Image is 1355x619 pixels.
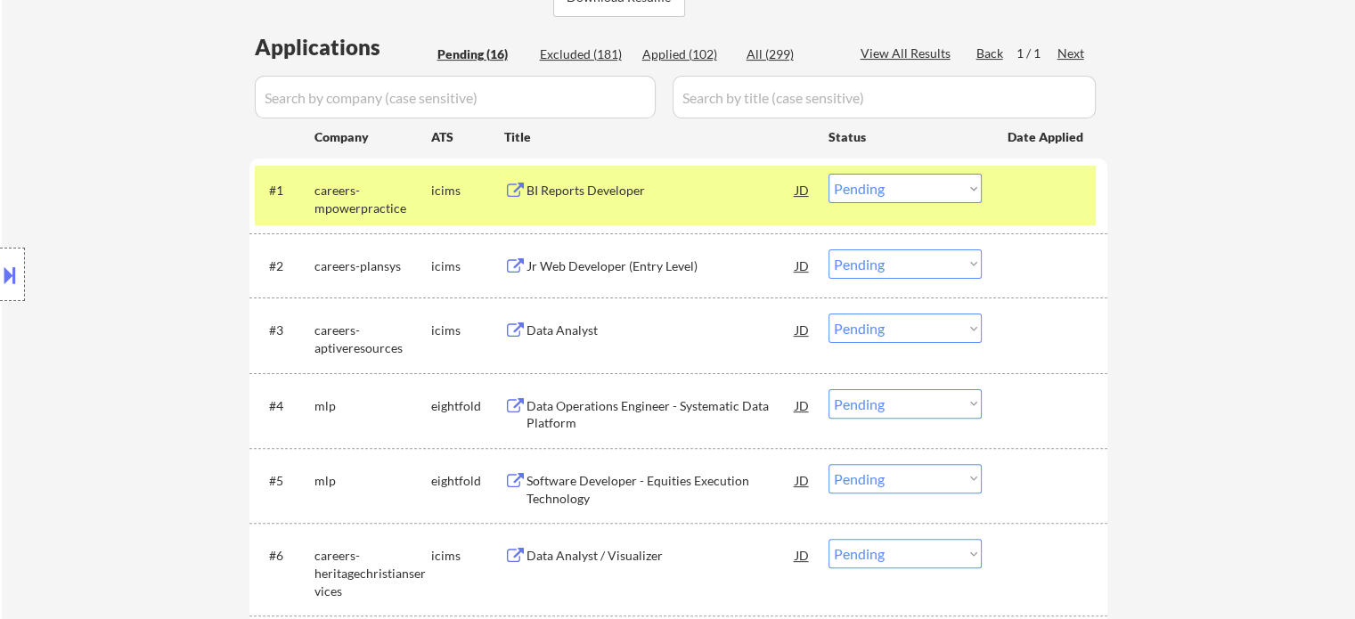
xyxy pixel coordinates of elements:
div: ATS [431,128,504,146]
div: Back [976,45,1005,62]
div: All (299) [747,45,836,63]
div: careers-plansys [314,257,431,275]
div: icims [431,322,504,339]
div: Date Applied [1008,128,1086,146]
div: icims [431,182,504,200]
div: Status [829,120,982,152]
div: View All Results [861,45,956,62]
div: careers-aptiveresources [314,322,431,356]
div: JD [794,464,812,496]
div: BI Reports Developer [526,182,796,200]
div: Pending (16) [437,45,526,63]
div: careers-heritagechristianservices [314,547,431,599]
div: JD [794,389,812,421]
div: Applied (102) [642,45,731,63]
input: Search by company (case sensitive) [255,76,656,118]
div: careers-mpowerpractice [314,182,431,216]
div: Software Developer - Equities Execution Technology [526,472,796,507]
div: Data Operations Engineer - Systematic Data Platform [526,397,796,432]
div: JD [794,539,812,571]
div: Company [314,128,431,146]
div: #6 [269,547,300,565]
div: Data Analyst / Visualizer [526,547,796,565]
div: Applications [255,37,431,58]
div: 1 / 1 [1016,45,1057,62]
div: mlp [314,397,431,415]
div: JD [794,174,812,206]
div: icims [431,257,504,275]
div: eightfold [431,397,504,415]
div: icims [431,547,504,565]
div: Jr Web Developer (Entry Level) [526,257,796,275]
input: Search by title (case sensitive) [673,76,1096,118]
div: #5 [269,472,300,490]
div: Title [504,128,812,146]
div: JD [794,314,812,346]
div: Data Analyst [526,322,796,339]
div: Excluded (181) [540,45,629,63]
div: eightfold [431,472,504,490]
div: Next [1057,45,1086,62]
div: mlp [314,472,431,490]
div: JD [794,249,812,281]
